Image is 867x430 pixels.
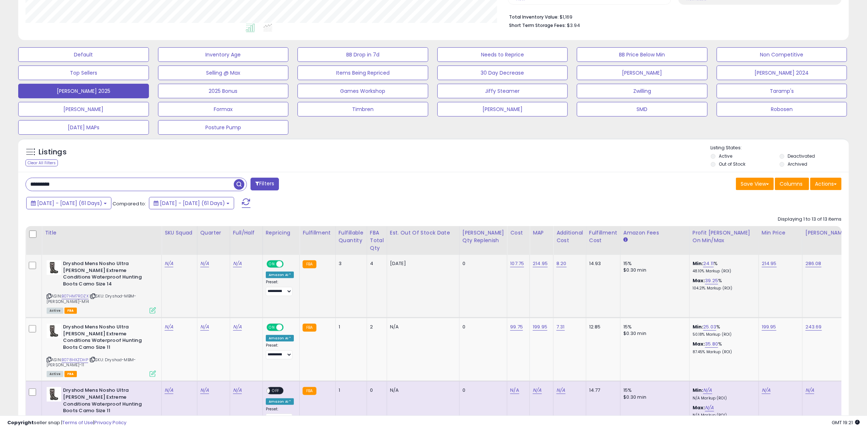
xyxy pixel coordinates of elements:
[200,260,209,267] a: N/A
[62,293,88,299] a: B07HM7RDZX
[47,357,136,368] span: | SKU: Dryshod-MBM-[PERSON_NAME]-11
[788,161,807,167] label: Archived
[693,341,753,354] div: %
[567,22,580,29] span: $3.94
[63,260,151,289] b: Dryshod Mens Nosho Ultra [PERSON_NAME] Extreme Conditions Waterproof Hunting Boots Camo Size 14
[303,260,316,268] small: FBA
[693,324,753,337] div: %
[693,229,756,244] div: Profit [PERSON_NAME] on Min/Max
[266,407,294,423] div: Preset:
[437,47,568,62] button: Needs to Reprice
[267,261,276,267] span: ON
[693,260,704,267] b: Min:
[459,226,507,255] th: Please note that this number is a calculation based on your required days of coverage and your ve...
[62,419,93,426] a: Terms of Use
[165,323,173,331] a: N/A
[266,272,294,278] div: Amazon AI *
[339,260,361,267] div: 3
[94,419,126,426] a: Privacy Policy
[462,260,502,267] div: 0
[39,147,67,157] h5: Listings
[282,324,294,331] span: OFF
[339,387,361,394] div: 1
[47,260,61,275] img: 41M0X5R+uzS._SL40_.jpg
[437,102,568,117] button: [PERSON_NAME]
[693,260,753,274] div: %
[623,237,628,243] small: Amazon Fees.
[18,102,149,117] button: [PERSON_NAME]
[510,323,523,331] a: 99.75
[165,229,194,237] div: SKU Squad
[158,84,289,98] button: 2025 Bonus
[693,277,753,291] div: %
[233,323,242,331] a: N/A
[7,419,34,426] strong: Copyright
[370,324,381,330] div: 2
[556,323,565,331] a: 7.31
[113,200,146,207] span: Compared to:
[805,229,849,237] div: [PERSON_NAME]
[390,324,454,330] p: N/A
[339,229,364,244] div: Fulfillable Quantity
[693,350,753,355] p: 87.45% Markup (ROI)
[510,387,519,394] a: N/A
[510,229,527,237] div: Cost
[717,47,847,62] button: Non Competitive
[158,102,289,117] button: Formax
[805,387,814,394] a: N/A
[25,159,58,166] div: Clear All Filters
[589,387,615,394] div: 14.77
[18,66,149,80] button: Top Sellers
[45,229,158,237] div: Title
[233,229,260,237] div: Full/Half
[780,180,803,188] span: Columns
[556,387,565,394] a: N/A
[37,200,102,207] span: [DATE] - [DATE] (61 Days)
[26,197,111,209] button: [DATE] - [DATE] (61 Days)
[158,47,289,62] button: Inventory Age
[303,324,316,332] small: FBA
[623,330,684,337] div: $0.30 min
[623,387,684,394] div: 15%
[18,47,149,62] button: Default
[693,404,705,411] b: Max:
[623,394,684,401] div: $0.30 min
[200,387,209,394] a: N/A
[270,388,281,394] span: OFF
[282,261,294,267] span: OFF
[717,102,847,117] button: Robosen
[47,260,156,313] div: ASIN:
[303,229,332,237] div: Fulfillment
[339,324,361,330] div: 1
[266,398,294,405] div: Amazon AI *
[705,277,718,284] a: 39.25
[577,47,708,62] button: BB Price Below Min
[197,226,230,255] th: CSV column name: cust_attr_10_Quarter
[623,229,686,237] div: Amazon Fees
[47,324,156,376] div: ASIN:
[788,153,815,159] label: Deactivated
[719,153,732,159] label: Active
[297,47,428,62] button: BB Drop in 7d
[158,120,289,135] button: Posture Pump
[778,216,842,223] div: Displaying 1 to 13 of 13 items
[509,14,559,20] b: Total Inventory Value:
[437,84,568,98] button: Jiffy Steamer
[703,260,714,267] a: 24.11
[303,387,316,395] small: FBA
[390,260,454,267] p: [DATE]
[390,387,454,394] p: N/A
[165,387,173,394] a: N/A
[703,387,712,394] a: N/A
[18,84,149,98] button: [PERSON_NAME] 2025
[267,324,276,331] span: ON
[7,419,126,426] div: seller snap | |
[297,66,428,80] button: Items Being Repriced
[47,324,61,338] img: 41M0X5R+uzS._SL40_.jpg
[63,387,151,416] b: Dryshod Mens Nosho Ultra [PERSON_NAME] Extreme Conditions Waterproof Hunting Boots Camo Size 11
[200,229,227,237] div: Quarter
[533,323,547,331] a: 199.95
[762,387,771,394] a: N/A
[533,387,541,394] a: N/A
[693,396,753,401] p: N/A Markup (ROI)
